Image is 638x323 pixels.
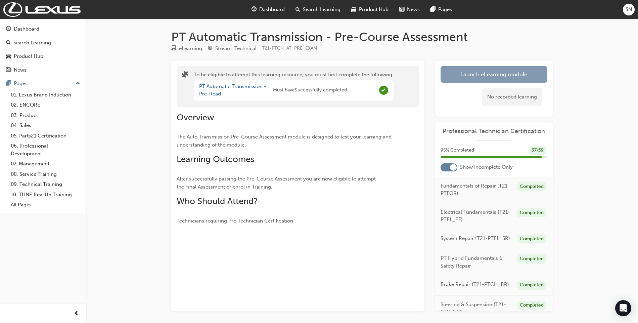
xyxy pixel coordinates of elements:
[171,46,176,52] span: learningResourceType_ELEARNING-icon
[8,141,83,159] a: 06. Professional Development
[74,310,79,318] span: prev-icon
[346,3,394,16] a: car-iconProduct Hub
[259,6,285,13] span: Dashboard
[441,147,474,154] span: 95 % Completed
[3,77,83,90] button: Pages
[441,235,510,242] span: System Repair (T21-PTEL_SR)
[615,300,631,316] div: Open Intercom Messenger
[460,163,513,171] span: Show Incomplete Only
[441,208,512,224] span: Electrical Fundamentals (T21-PTEL_EF)
[14,80,28,87] div: Pages
[14,66,27,74] div: News
[252,5,257,14] span: guage-icon
[3,23,83,35] a: Dashboard
[517,254,546,264] div: Completed
[8,100,83,110] a: 02. ENCORE
[8,120,83,131] a: 04. Sales
[517,301,546,310] div: Completed
[3,64,83,76] a: News
[8,200,83,210] a: All Pages
[379,86,388,95] span: Complete
[399,5,404,14] span: news-icon
[177,196,258,206] span: Who Should Attend?
[215,45,257,52] div: Stream: Technical
[208,44,257,53] div: Stream
[6,53,11,59] span: car-icon
[6,26,11,32] span: guage-icon
[438,6,452,13] span: Pages
[441,254,512,270] span: PT Hybrid Fundamentals & Safety Repair
[482,88,542,106] div: No recorded learning
[177,112,214,123] span: Overview
[246,3,290,16] a: guage-iconDashboard
[13,39,51,47] div: Search Learning
[171,30,553,44] h1: PT Automatic Transmission - Pre-Course Assessment
[3,2,81,17] img: Trak
[441,281,509,288] span: Brake Repair (T21-PTCH_BR)
[8,179,83,190] a: 09. Technical Training
[3,37,83,49] a: Search Learning
[273,86,347,94] span: Must have Successfully completed
[623,4,635,15] button: SN
[171,44,202,53] div: Type
[182,72,188,79] span: puzzle-icon
[441,66,547,83] button: Launch eLearning module
[430,5,436,14] span: pages-icon
[179,45,202,52] div: eLearning
[3,50,83,63] a: Product Hub
[351,5,356,14] span: car-icon
[517,208,546,217] div: Completed
[8,159,83,169] a: 07. Management
[425,3,457,16] a: pages-iconPages
[177,218,293,224] span: Technicians requiring Pro Technician Certification
[394,3,425,16] a: news-iconNews
[441,127,547,135] a: Professional Technician Certification
[529,146,546,155] div: 37 / 39
[8,90,83,100] a: 01. Lexus Brand Induction
[199,83,266,97] a: PT Automatic Transmission - Pre-Read
[6,81,11,87] span: pages-icon
[208,46,213,52] span: target-icon
[177,154,254,164] span: Learning Outcomes
[441,301,512,316] span: Steering & Suspension (T21-PTCH_SS)
[626,6,632,13] span: SN
[262,45,317,51] span: Learning resource code
[441,182,512,197] span: Fundamentals of Repair (T21-PTFOR)
[407,6,420,13] span: News
[8,169,83,179] a: 08. Service Training
[177,134,393,148] span: The Auto Transmission Pre-Course Assessment module is designed to test your learning and understa...
[76,79,80,88] span: up-icon
[8,110,83,121] a: 03. Product
[14,52,43,60] div: Product Hub
[8,190,83,200] a: 10. TUNE Rev-Up Training
[14,25,39,33] div: Dashboard
[359,6,389,13] span: Product Hub
[8,131,83,141] a: 05. Parts21 Certification
[194,71,394,102] div: To be eligible to attempt this learning resource, you must first complete the following:
[303,6,340,13] span: Search Learning
[6,67,11,73] span: news-icon
[517,281,546,290] div: Completed
[295,5,300,14] span: search-icon
[517,235,546,244] div: Completed
[290,3,346,16] a: search-iconSearch Learning
[3,22,83,77] button: DashboardSearch LearningProduct HubNews
[177,176,377,190] span: After successfully passing the Pre-Course Assessment you are now eligible to attempt the Final As...
[6,40,11,46] span: search-icon
[517,182,546,191] div: Completed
